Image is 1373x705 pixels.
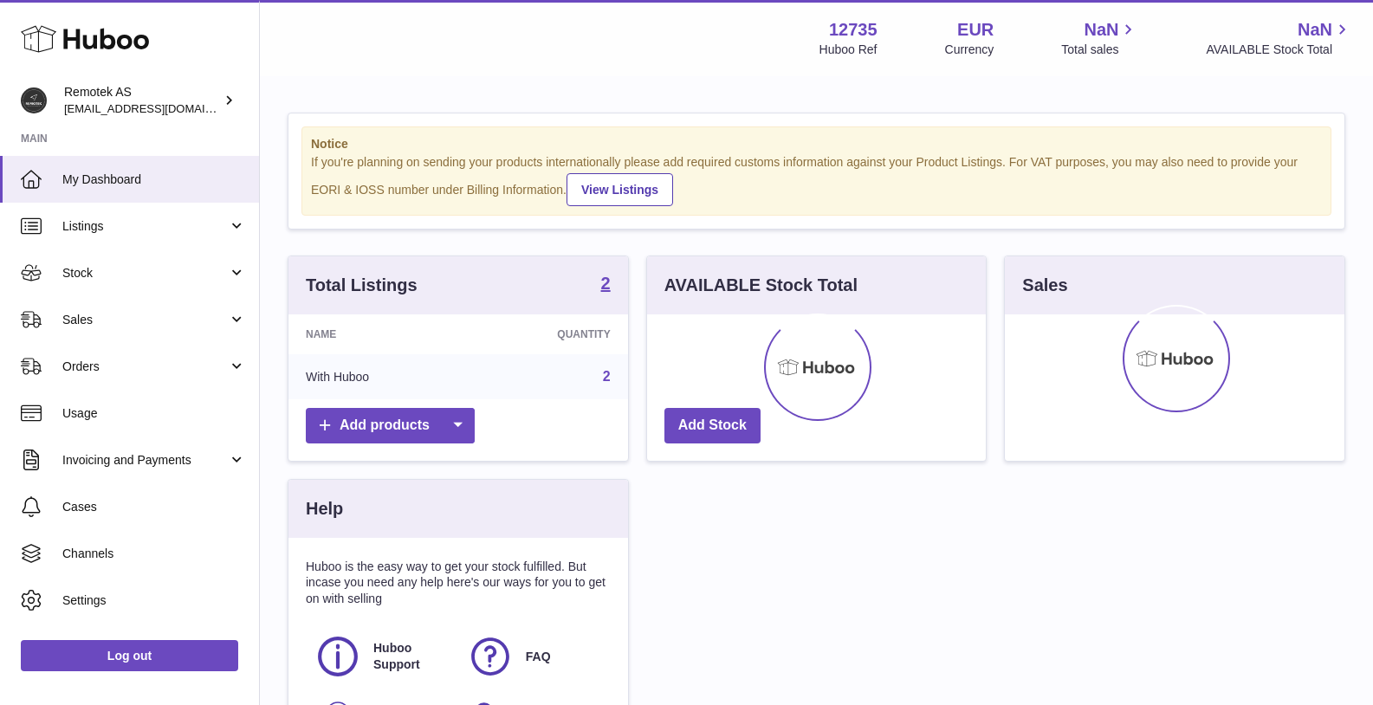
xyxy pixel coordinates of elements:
a: View Listings [567,173,673,206]
a: NaN Total sales [1061,18,1138,58]
strong: EUR [957,18,994,42]
th: Quantity [468,314,628,354]
span: Orders [62,359,228,375]
span: Stock [62,265,228,281]
p: Huboo is the easy way to get your stock fulfilled. But incase you need any help here's our ways f... [306,559,611,608]
div: Currency [945,42,994,58]
span: Total sales [1061,42,1138,58]
span: Settings [62,592,246,609]
a: NaN AVAILABLE Stock Total [1206,18,1352,58]
span: Invoicing and Payments [62,452,228,469]
span: Channels [62,546,246,562]
a: Add Stock [664,408,761,443]
div: If you're planning on sending your products internationally please add required customs informati... [311,154,1322,206]
a: 2 [603,369,611,384]
strong: 12735 [829,18,878,42]
a: Log out [21,640,238,671]
a: Huboo Support [314,633,450,680]
span: NaN [1298,18,1332,42]
span: Usage [62,405,246,422]
span: [EMAIL_ADDRESS][DOMAIN_NAME] [64,101,255,115]
span: Huboo Support [373,640,448,673]
th: Name [288,314,468,354]
div: Remotek AS [64,84,220,117]
strong: 2 [601,275,611,292]
h3: Total Listings [306,274,418,297]
a: 2 [601,275,611,295]
a: FAQ [467,633,602,680]
span: Cases [62,499,246,515]
span: My Dashboard [62,171,246,188]
td: With Huboo [288,354,468,399]
span: Listings [62,218,228,235]
h3: Sales [1022,274,1067,297]
img: dag@remotek.no [21,87,47,113]
span: Sales [62,312,228,328]
h3: Help [306,497,343,521]
h3: AVAILABLE Stock Total [664,274,858,297]
span: AVAILABLE Stock Total [1206,42,1352,58]
div: Huboo Ref [819,42,878,58]
span: FAQ [526,649,551,665]
a: Add products [306,408,475,443]
strong: Notice [311,136,1322,152]
span: NaN [1084,18,1118,42]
